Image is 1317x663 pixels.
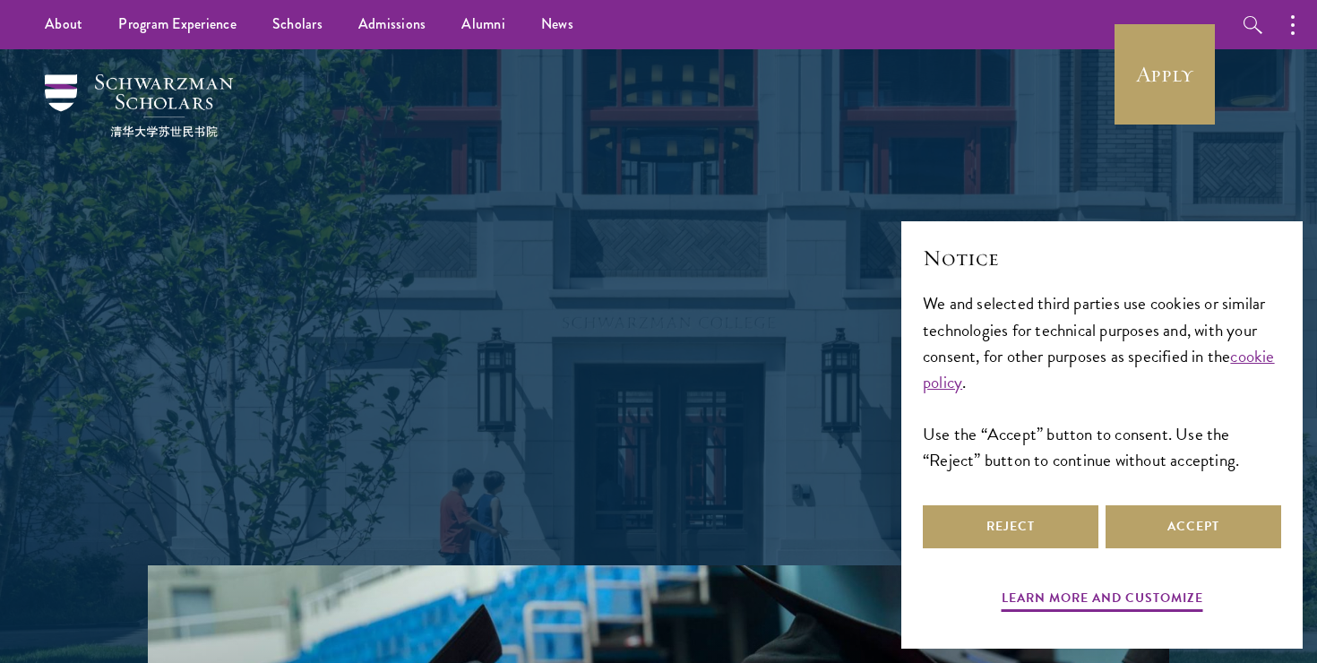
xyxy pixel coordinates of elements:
a: cookie policy [923,343,1275,395]
h2: Notice [923,243,1281,273]
button: Accept [1106,505,1281,548]
a: Apply [1115,24,1215,125]
button: Learn more and customize [1002,587,1203,615]
button: Reject [923,505,1098,548]
img: Schwarzman Scholars [45,74,233,137]
div: We and selected third parties use cookies or similar technologies for technical purposes and, wit... [923,290,1281,472]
